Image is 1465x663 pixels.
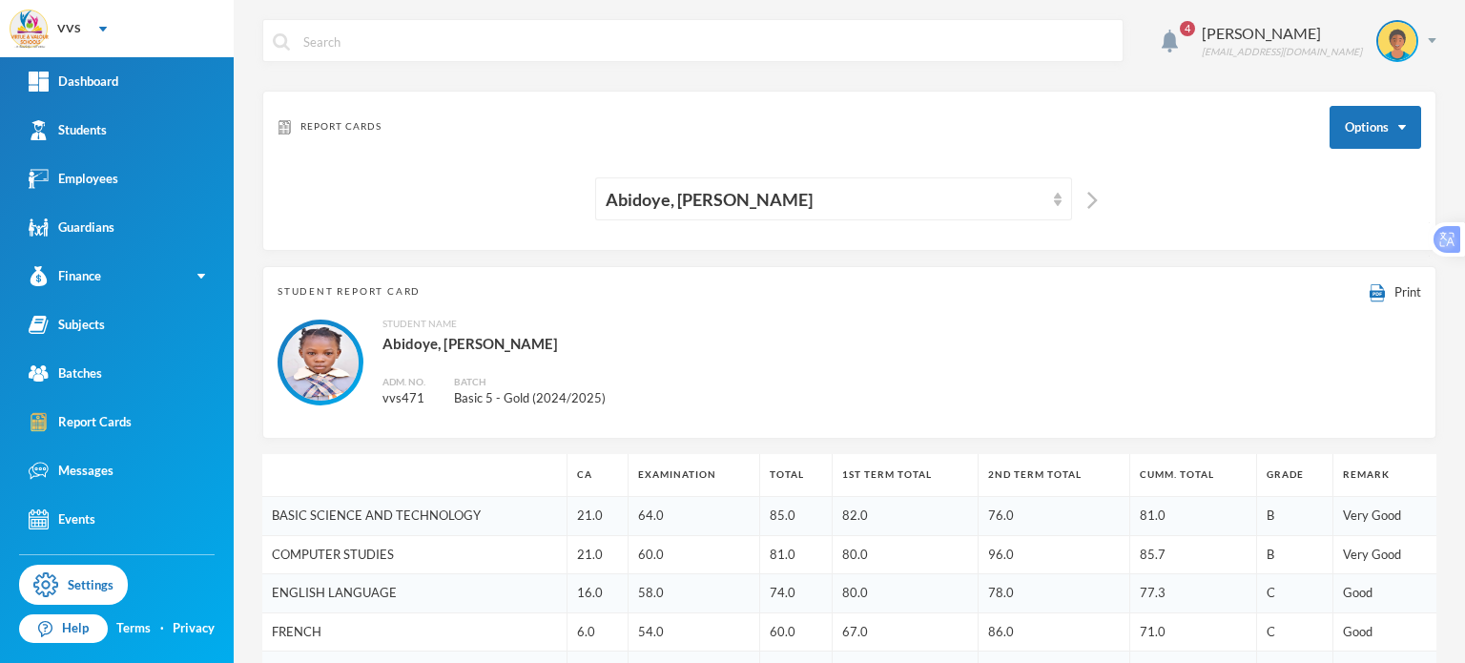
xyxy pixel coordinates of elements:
[29,315,105,335] div: Subjects
[759,497,832,536] td: 85.0
[759,574,832,613] td: 74.0
[1130,535,1256,574] td: 85.7
[979,574,1130,613] td: 78.0
[57,20,80,37] div: VVS
[1332,612,1436,652] td: Good
[832,612,979,652] td: 67.0
[567,497,629,536] td: 21.0
[832,574,979,613] td: 80.0
[173,619,215,638] a: Privacy
[1378,22,1416,60] img: STUDENT
[278,284,421,299] span: Student Report Card
[629,535,760,574] td: 60.0
[567,535,629,574] td: 21.0
[116,619,151,638] a: Terms
[1394,284,1421,300] span: Print
[832,535,979,574] td: 80.0
[262,535,567,574] td: COMPUTER STUDIES
[382,317,663,331] div: Student Name
[262,497,567,536] td: BASIC SCIENCE AND TECHNOLOGY
[29,120,107,140] div: Students
[629,612,760,652] td: 54.0
[1130,574,1256,613] td: 77.3
[19,565,128,605] a: Settings
[1180,21,1195,36] span: 4
[1130,612,1256,652] td: 71.0
[301,20,1113,63] input: Search
[1332,574,1436,613] td: Good
[759,454,832,497] th: Total
[606,186,1044,213] div: Abidoye, [PERSON_NAME]
[1256,574,1332,613] td: C
[567,454,629,497] th: CA
[1332,535,1436,574] td: Very Good
[1256,497,1332,536] td: B
[29,412,132,432] div: Report Cards
[1202,45,1362,59] div: [EMAIL_ADDRESS][DOMAIN_NAME]
[1256,535,1332,574] td: B
[629,454,760,497] th: Examination
[979,535,1130,574] td: 96.0
[1256,612,1332,652] td: C
[262,574,567,613] td: ENGLISH LANGUAGE
[979,612,1130,652] td: 86.0
[29,363,102,383] div: Batches
[1130,497,1256,536] td: 81.0
[759,612,832,652] td: 60.0
[262,612,567,652] td: FRENCH
[567,574,629,613] td: 16.0
[567,612,629,652] td: 6.0
[979,454,1130,497] th: 2nd Term Total
[29,509,95,529] div: Events
[759,535,832,574] td: 81.0
[629,497,760,536] td: 64.0
[454,389,606,408] div: Basic 5 - Gold (2024/2025)
[1130,454,1256,497] th: Cumm. Total
[273,33,290,51] img: search
[29,461,113,481] div: Messages
[629,574,760,613] td: 58.0
[382,389,425,408] div: vvs471
[832,497,979,536] td: 82.0
[979,497,1130,536] td: 76.0
[160,619,164,638] div: ·
[278,119,382,135] div: Report Cards
[29,72,118,92] div: Dashboard
[1332,497,1436,536] td: Very Good
[382,375,425,389] div: Adm. No.
[1202,22,1362,45] div: [PERSON_NAME]
[454,375,606,389] div: Batch
[19,614,108,643] a: Help
[1332,454,1436,497] th: Remark
[1330,106,1421,149] button: Options
[29,169,118,189] div: Employees
[1072,188,1104,210] button: Next Student
[1256,454,1332,497] th: Grade
[282,324,359,401] img: STUDENT
[29,266,101,286] div: Finance
[29,218,114,238] div: Guardians
[10,10,49,49] img: logo
[382,331,663,356] div: Abidoye, [PERSON_NAME]
[832,454,979,497] th: 1st Term Total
